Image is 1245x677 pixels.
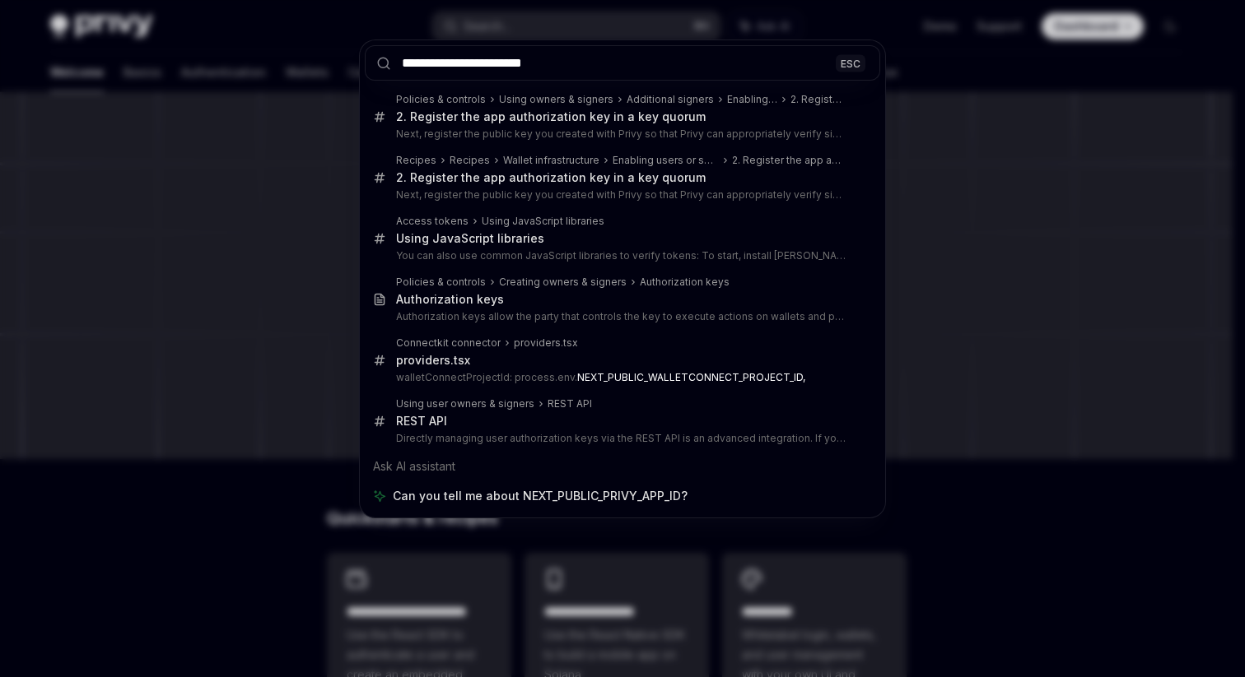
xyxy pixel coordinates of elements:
[396,336,501,350] div: Connectkit connector
[499,276,627,289] div: Creating owners & signers
[393,488,688,504] span: Can you tell me about NEXT_PUBLIC_PRIVY_APP_ID?
[396,109,706,124] div: 2. Register the app authorization key in a key quorum
[727,93,777,106] div: Enabling users or servers to execute transactions
[503,154,599,167] div: Wallet infrastructure
[482,215,604,228] div: Using JavaScript libraries
[396,231,544,246] div: Using JavaScript libraries
[396,310,846,323] p: Authorization keys allow the party that controls the key to execute actions on wallets and policies
[365,452,880,481] div: Ask AI assistant
[396,128,846,141] p: Next, register the public key you created with Privy so that Privy can appropriately verify signed r
[396,215,469,228] div: Access tokens
[836,54,865,72] div: ESC
[396,93,486,106] div: Policies & controls
[396,170,706,185] div: 2. Register the app authorization key in a key quorum
[396,292,504,307] div: Authorization keys
[514,336,578,350] div: providers.tsx
[396,188,846,202] p: Next, register the public key you created with Privy so that Privy can appropriately verify signed r
[396,353,470,368] div: providers.tsx
[613,154,719,167] div: Enabling users or servers to execute transactions
[790,93,846,106] div: 2. Register the app authorization key in a key quorum
[499,93,613,106] div: Using owners & signers
[396,154,436,167] div: Recipes
[640,276,730,289] div: Authorization keys
[577,371,805,383] b: NEXT_PUBLIC_WALLETCONNECT_PROJECT_ID,
[396,276,486,289] div: Policies & controls
[732,154,846,167] div: 2. Register the app authorization key in a key quorum
[396,371,846,384] p: walletConnectProjectId: process.env.
[548,397,592,410] div: REST API
[450,154,490,167] div: Recipes
[396,249,846,262] p: You can also use common JavaScript libraries to verify tokens: To start, install [PERSON_NAME]: T...
[396,432,846,445] p: Directly managing user authorization keys via the REST API is an advanced integration. If you are us
[396,414,447,429] div: REST API
[627,93,714,106] div: Additional signers
[396,397,534,410] div: Using user owners & signers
